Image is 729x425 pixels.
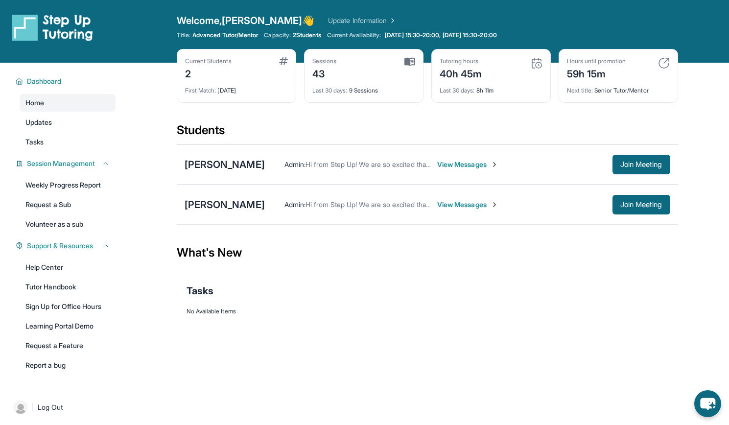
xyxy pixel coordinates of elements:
a: Tutor Handbook [20,278,116,296]
span: Tasks [25,137,44,147]
button: Session Management [23,159,110,168]
div: 8h 11m [440,81,542,94]
div: 40h 45m [440,65,482,81]
a: Report a bug [20,356,116,374]
img: user-img [14,401,27,414]
a: Tasks [20,133,116,151]
a: Updates [20,114,116,131]
a: Request a Sub [20,196,116,213]
a: Request a Feature [20,337,116,354]
div: Tutoring hours [440,57,482,65]
span: Updates [25,118,52,127]
span: [DATE] 15:30-20:00, [DATE] 15:30-20:00 [385,31,497,39]
span: Log Out [38,402,63,412]
a: Update Information [328,16,397,25]
img: Chevron-Right [491,201,498,209]
div: No Available Items [187,307,668,315]
img: card [404,57,415,66]
img: Chevron-Right [491,161,498,168]
span: Admin : [284,200,306,209]
a: Help Center [20,259,116,276]
span: View Messages [437,200,498,210]
div: What's New [177,231,678,274]
div: 9 Sessions [312,81,415,94]
a: Volunteer as a sub [20,215,116,233]
span: Last 30 days : [440,87,475,94]
span: Tasks [187,284,213,298]
div: 43 [312,65,337,81]
button: chat-button [694,390,721,417]
span: First Match : [185,87,216,94]
img: card [531,57,542,69]
span: Capacity: [264,31,291,39]
span: Join Meeting [620,202,662,208]
a: Sign Up for Office Hours [20,298,116,315]
span: Last 30 days : [312,87,348,94]
a: Weekly Progress Report [20,176,116,194]
a: [DATE] 15:30-20:00, [DATE] 15:30-20:00 [383,31,499,39]
span: Session Management [27,159,95,168]
span: Join Meeting [620,162,662,167]
span: Support & Resources [27,241,93,251]
span: Welcome, [PERSON_NAME] 👋 [177,14,315,27]
div: Current Students [185,57,232,65]
div: 2 [185,65,232,81]
button: Dashboard [23,76,110,86]
span: Current Availability: [327,31,381,39]
div: [PERSON_NAME] [185,198,265,212]
div: Hours until promotion [567,57,626,65]
span: | [31,401,34,413]
button: Join Meeting [612,195,670,214]
a: Home [20,94,116,112]
div: Senior Tutor/Mentor [567,81,670,94]
img: Chevron Right [387,16,397,25]
img: card [279,57,288,65]
img: card [658,57,670,69]
div: Sessions [312,57,337,65]
span: Dashboard [27,76,62,86]
span: Title: [177,31,190,39]
span: 2 Students [293,31,321,39]
a: Learning Portal Demo [20,317,116,335]
div: [DATE] [185,81,288,94]
div: [PERSON_NAME] [185,158,265,171]
span: Advanced Tutor/Mentor [192,31,258,39]
img: logo [12,14,93,41]
span: View Messages [437,160,498,169]
span: Home [25,98,44,108]
div: 59h 15m [567,65,626,81]
a: |Log Out [10,397,116,418]
div: Students [177,122,678,144]
span: Admin : [284,160,306,168]
span: Next title : [567,87,593,94]
button: Support & Resources [23,241,110,251]
button: Join Meeting [612,155,670,174]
